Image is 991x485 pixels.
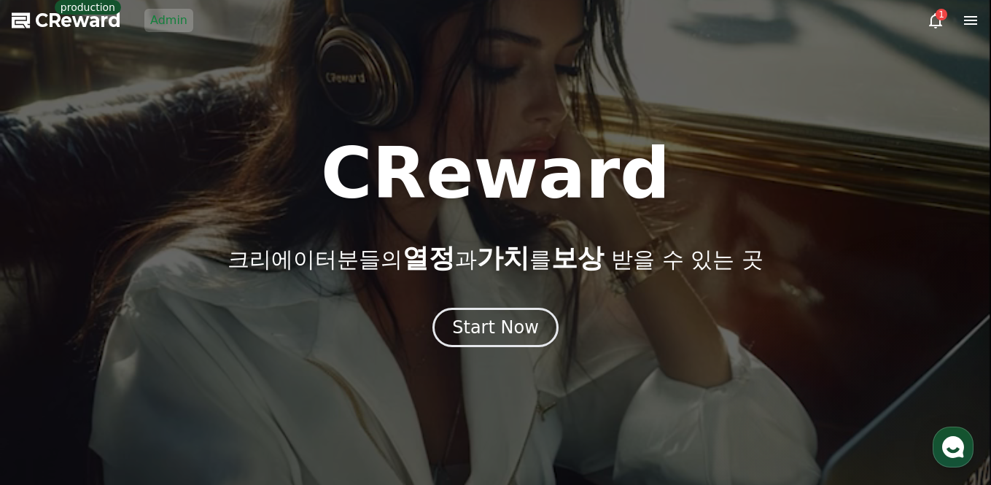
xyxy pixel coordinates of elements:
[35,9,121,32] span: CReward
[927,12,944,29] a: 1
[477,243,529,273] span: 가치
[144,9,193,32] a: Admin
[321,139,670,209] h1: CReward
[936,9,947,20] div: 1
[403,243,455,273] span: 열정
[228,244,763,273] p: 크리에이터분들의 과 를 받을 수 있는 곳
[12,9,121,32] a: CReward
[551,243,604,273] span: 보상
[432,308,559,347] button: Start Now
[452,316,539,339] div: Start Now
[432,322,559,336] a: Start Now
